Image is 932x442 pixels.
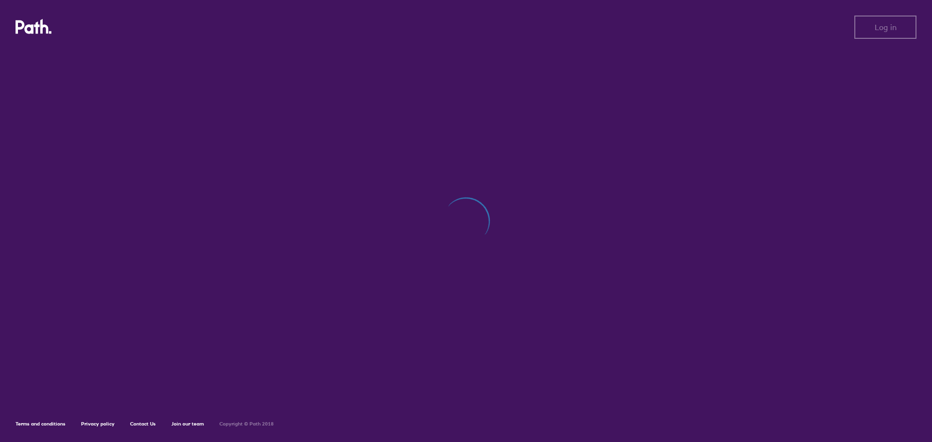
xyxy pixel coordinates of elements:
[81,421,115,427] a: Privacy policy
[130,421,156,427] a: Contact Us
[16,421,66,427] a: Terms and conditions
[171,421,204,427] a: Join our team
[854,16,916,39] button: Log in
[875,23,897,32] span: Log in
[219,421,274,427] h6: Copyright © Path 2018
